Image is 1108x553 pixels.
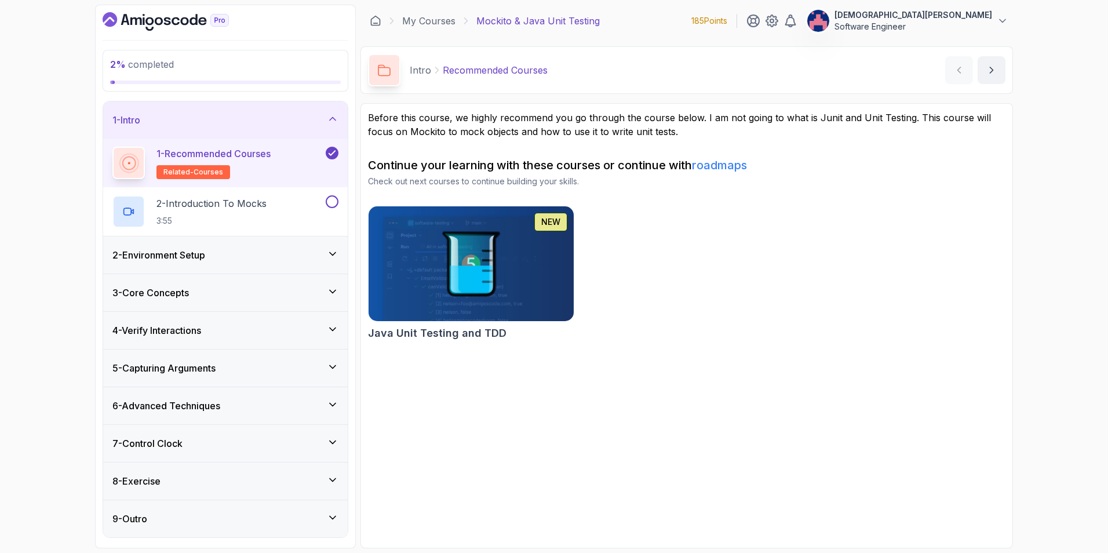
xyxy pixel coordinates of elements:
[110,59,126,70] span: 2 %
[103,425,348,462] button: 7-Control Clock
[369,206,574,321] img: Java Unit Testing and TDD card
[443,63,548,77] p: Recommended Courses
[476,14,600,28] p: Mockito & Java Unit Testing
[541,216,560,228] p: NEW
[112,286,189,300] h3: 3 - Core Concepts
[103,312,348,349] button: 4-Verify Interactions
[410,63,431,77] p: Intro
[112,474,161,488] h3: 8 - Exercise
[112,436,183,450] h3: 7 - Control Clock
[110,59,174,70] span: completed
[112,361,216,375] h3: 5 - Capturing Arguments
[103,101,348,139] button: 1-Intro
[692,158,747,172] a: roadmaps
[103,463,348,500] button: 8-Exercise
[156,147,271,161] p: 1 - Recommended Courses
[103,12,256,31] a: Dashboard
[368,206,574,341] a: Java Unit Testing and TDD cardNEWJava Unit Testing and TDD
[402,14,455,28] a: My Courses
[834,9,992,21] p: [DEMOGRAPHIC_DATA][PERSON_NAME]
[834,21,992,32] p: Software Engineer
[112,512,147,526] h3: 9 - Outro
[103,387,348,424] button: 6-Advanced Techniques
[112,323,201,337] h3: 4 - Verify Interactions
[112,113,140,127] h3: 1 - Intro
[370,15,381,27] a: Dashboard
[112,399,220,413] h3: 6 - Advanced Techniques
[945,56,973,84] button: previous content
[978,56,1005,84] button: next content
[103,274,348,311] button: 3-Core Concepts
[103,350,348,387] button: 5-Capturing Arguments
[368,111,1005,139] p: Before this course, we highly recommend you go through the course below. I am not going to what i...
[156,215,267,227] p: 3:55
[807,9,1008,32] button: user profile image[DEMOGRAPHIC_DATA][PERSON_NAME]Software Engineer
[691,15,727,27] p: 185 Points
[112,248,205,262] h3: 2 - Environment Setup
[807,10,829,32] img: user profile image
[112,195,338,228] button: 2-Introduction To Mocks3:55
[103,237,348,274] button: 2-Environment Setup
[368,157,1005,173] h2: Continue your learning with these courses or continue with
[368,325,506,341] h2: Java Unit Testing and TDD
[156,197,267,210] p: 2 - Introduction To Mocks
[112,147,338,179] button: 1-Recommended Coursesrelated-courses
[163,168,223,177] span: related-courses
[103,500,348,537] button: 9-Outro
[368,176,1005,187] p: Check out next courses to continue building your skills.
